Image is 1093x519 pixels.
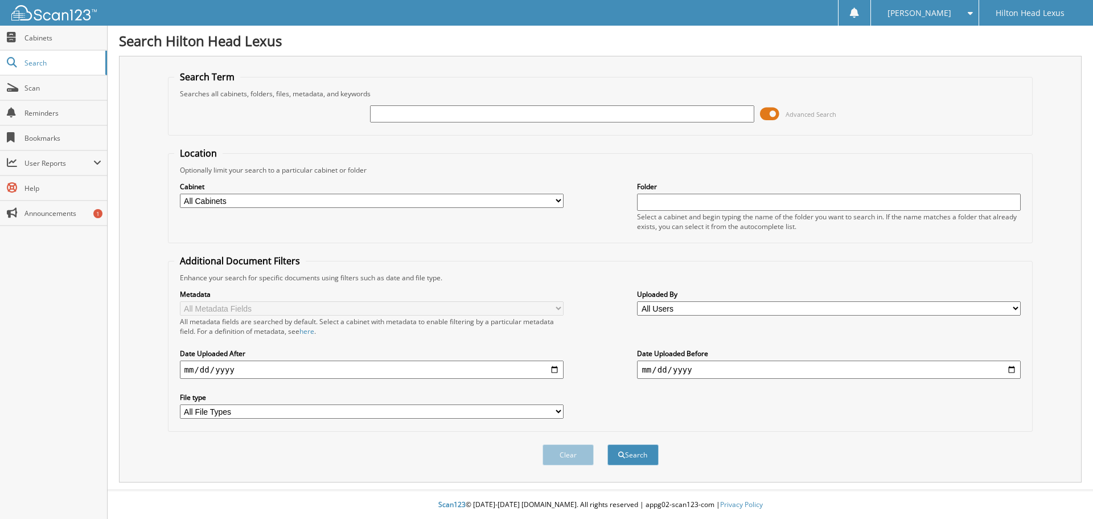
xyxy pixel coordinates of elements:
[24,133,101,143] span: Bookmarks
[637,361,1021,379] input: end
[637,289,1021,299] label: Uploaded By
[887,10,951,17] span: [PERSON_NAME]
[174,255,306,267] legend: Additional Document Filters
[93,209,102,218] div: 1
[24,58,100,68] span: Search
[24,183,101,193] span: Help
[108,491,1093,519] div: © [DATE]-[DATE] [DOMAIN_NAME]. All rights reserved | appg02-scan123-com |
[543,444,594,465] button: Clear
[180,289,564,299] label: Metadata
[174,273,1027,283] div: Enhance your search for specific documents using filters such as date and file type.
[720,500,763,509] a: Privacy Policy
[438,500,466,509] span: Scan123
[607,444,659,465] button: Search
[180,349,564,358] label: Date Uploaded After
[637,182,1021,191] label: Folder
[174,147,223,160] legend: Location
[11,5,97,21] img: scan123-logo-white.svg
[119,31,1082,50] h1: Search Hilton Head Lexus
[180,182,564,191] label: Cabinet
[174,165,1027,175] div: Optionally limit your search to a particular cabinet or folder
[180,361,564,379] input: start
[24,209,101,218] span: Announcements
[24,33,101,43] span: Cabinets
[786,110,836,118] span: Advanced Search
[174,71,240,83] legend: Search Term
[299,326,314,336] a: here
[637,349,1021,358] label: Date Uploaded Before
[180,393,564,402] label: File type
[174,89,1027,99] div: Searches all cabinets, folders, files, metadata, and keywords
[996,10,1065,17] span: Hilton Head Lexus
[24,108,101,118] span: Reminders
[180,317,564,336] div: All metadata fields are searched by default. Select a cabinet with metadata to enable filtering b...
[1036,464,1093,519] iframe: Chat Widget
[24,158,93,168] span: User Reports
[24,83,101,93] span: Scan
[637,212,1021,231] div: Select a cabinet and begin typing the name of the folder you want to search in. If the name match...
